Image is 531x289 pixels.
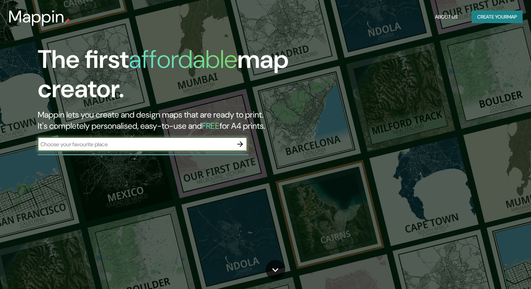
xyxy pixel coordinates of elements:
[38,140,233,148] input: Choose your favourite place
[202,120,220,131] h5: FREE
[129,43,237,76] h1: affordable
[472,10,523,23] button: Create yourmap
[38,109,303,132] h2: Mappin lets you create and design maps that are ready to print. It's completely personalised, eas...
[38,45,303,109] h1: The first map creator.
[65,18,70,24] img: mappin-pin
[432,10,460,23] button: About Us
[8,7,65,27] h3: Mappin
